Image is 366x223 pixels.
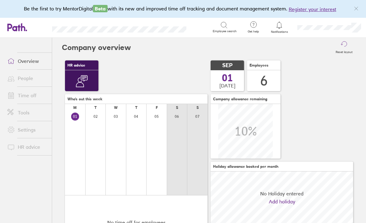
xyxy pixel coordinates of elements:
label: Reset layout [332,48,356,54]
a: Add holiday [269,199,295,204]
div: W [114,106,118,110]
span: Get help [243,30,263,33]
span: Who's out this week [67,97,102,101]
button: Register your interest [289,6,336,13]
div: M [73,106,77,110]
span: Employees [250,63,269,67]
div: T [135,106,137,110]
a: Settings [2,124,52,136]
span: HR advice [67,63,85,67]
span: [DATE] [219,83,235,88]
span: 01 [222,73,233,83]
a: Notifications [269,21,289,34]
h2: Company overview [62,38,131,57]
span: Notifications [269,30,289,34]
a: HR advice [2,141,52,153]
div: S [196,106,199,110]
span: Holiday allowance booked per month [213,164,278,169]
span: No Holiday entered [260,191,303,196]
div: S [176,106,178,110]
div: Be the first to try MentorDigital with its new and improved time off tracking and document manage... [24,5,342,13]
span: Beta [93,5,108,12]
button: Reset layout [332,38,356,57]
div: 6 [260,73,268,89]
a: Overview [2,55,52,67]
div: F [156,106,158,110]
a: Tools [2,106,52,119]
a: Time off [2,89,52,102]
span: Company allowance remaining [213,97,267,101]
div: Search [203,24,219,30]
div: T [94,106,97,110]
span: Employee search [213,29,237,33]
a: People [2,72,52,84]
div: Get expert help and advice on employment law, employee contracts and HR with NatWest Mentor. [70,87,93,171]
span: SEP [222,62,233,69]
